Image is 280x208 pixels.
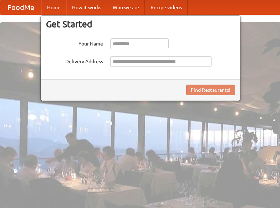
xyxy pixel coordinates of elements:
[46,56,103,65] label: Delivery Address
[0,0,41,15] a: FoodMe
[46,38,103,47] label: Your Name
[46,19,235,30] h3: Get Started
[66,0,107,15] a: How it works
[186,85,235,95] button: Find Restaurants!
[145,0,188,15] a: Recipe videos
[107,0,145,15] a: Who we are
[41,0,66,15] a: Home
